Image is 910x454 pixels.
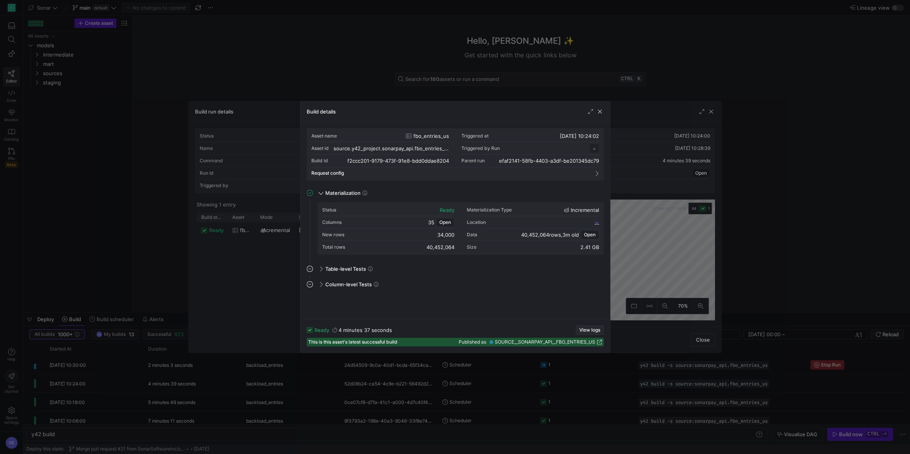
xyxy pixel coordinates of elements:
[325,266,366,272] span: Table-level Tests
[521,232,579,238] div: ,
[467,244,477,250] div: Size
[571,207,599,213] span: incremental
[499,158,599,164] div: efaf2141-58fb-4403-a3df-be201345dc79
[467,207,512,213] div: Materialization Type
[580,244,599,250] div: 2.41 GB
[308,339,397,345] span: This is this asset's latest successful build
[439,220,451,225] span: Open
[461,158,485,163] span: Parent run
[311,158,328,163] div: Build id
[576,325,604,335] button: View logs
[461,146,500,151] div: Triggered by Run
[307,108,336,115] h3: Build details
[322,232,344,237] div: New rows
[436,218,454,227] button: Open
[440,207,454,213] div: ready
[563,232,579,238] span: 3m old
[347,158,449,164] div: f2ccc201-9179-473f-91e8-bdd0ddae8204
[314,327,329,333] span: ready
[413,133,449,139] span: fbo_entries_us
[307,278,604,291] mat-expansion-panel-header: Column-level Tests
[338,327,392,333] y42-duration: 4 minutes 37 seconds
[560,133,599,139] span: [DATE] 10:24:02
[311,133,337,139] div: Asset name
[322,220,342,225] div: Columns
[467,232,477,237] div: Data
[437,232,454,238] div: 34,000
[580,230,599,239] button: Open
[333,145,449,151] div: source.y42_project.sonarpay_api.fbo_entries_us
[495,339,595,345] span: SOURCE__SONARPAY_API__FBO_ENTRIES_US
[325,281,372,287] span: Column-level Tests
[311,167,599,179] mat-expansion-panel-header: Request config
[307,263,604,275] mat-expansion-panel-header: Table-level Tests
[311,170,590,176] mat-panel-title: Request config
[489,339,602,345] a: SOURCE__SONARPAY_API__FBO_ENTRIES_US
[307,187,604,199] mat-expansion-panel-header: Materialization
[521,232,561,238] span: 40,452,064 rows
[428,219,434,225] span: 35
[322,244,345,250] div: Total rows
[459,339,486,345] span: Published as
[584,232,596,237] span: Open
[579,327,600,333] span: View logs
[427,244,454,250] div: 40,452,064
[325,190,361,196] span: Materialization
[322,207,336,213] div: Status
[467,220,486,225] div: Location
[307,202,604,263] div: Materialization
[311,146,329,151] div: Asset id
[461,133,489,139] div: Triggered at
